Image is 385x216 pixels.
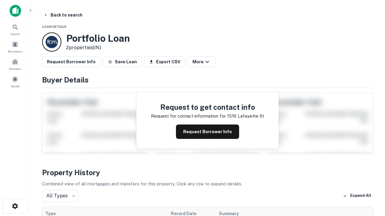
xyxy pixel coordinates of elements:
button: Save Loan [103,56,142,67]
h4: Property History [42,167,373,178]
span: Search [10,31,20,36]
p: 1516 lafayette st [227,112,264,120]
a: Contacts [2,56,28,72]
a: Borrowers [2,39,28,55]
button: Request Borrower Info [176,124,239,139]
div: All Types [42,190,78,202]
p: 2 properties (IN) [66,44,130,51]
span: Saved [11,84,20,88]
span: Borrowers [8,49,22,54]
button: Request Borrower Info [42,56,100,67]
p: Request for contact information for [151,112,226,120]
p: Combined view of all mortgages and transfers for this property. Click any row to expand details. [42,180,373,187]
span: Loan Details [42,25,66,28]
h4: Request to get contact info [151,102,264,112]
a: Saved [2,73,28,90]
button: Export CSV [144,56,185,67]
button: Expand All [341,191,373,200]
button: Back to search [41,10,85,20]
a: Search [2,21,28,37]
h3: Portfolio Loan [66,33,130,44]
img: capitalize-icon.png [10,5,21,17]
button: More [188,56,216,67]
span: Contacts [9,66,21,71]
iframe: Chat Widget [355,168,385,197]
h4: Buyer Details [42,74,373,85]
